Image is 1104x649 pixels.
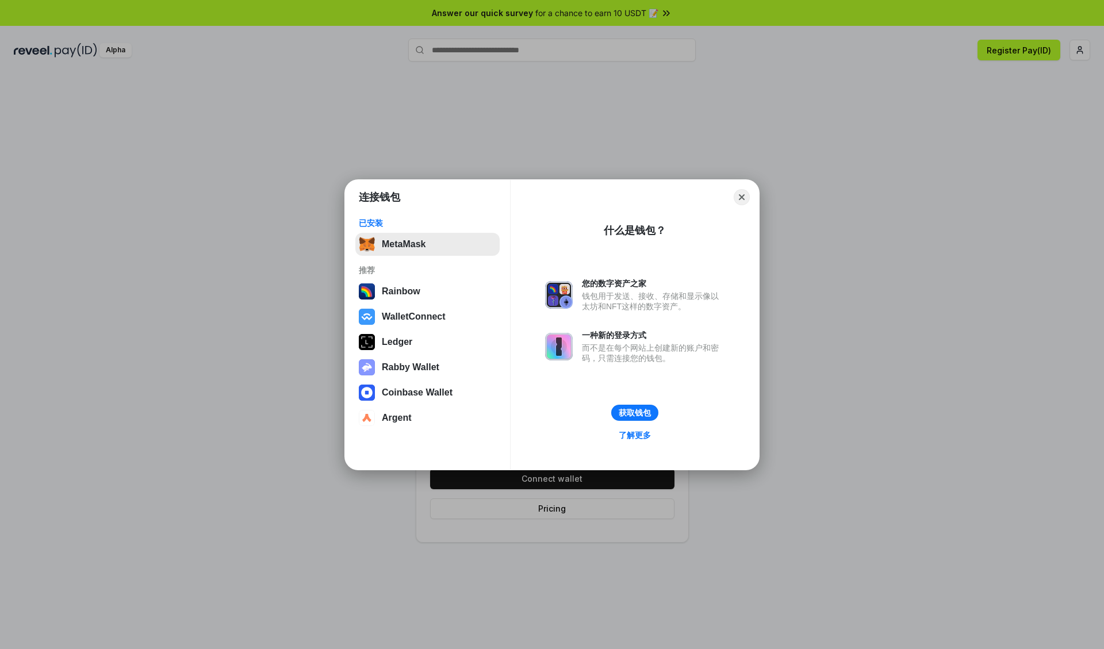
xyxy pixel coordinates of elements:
[355,381,500,404] button: Coinbase Wallet
[359,385,375,401] img: svg+xml,%3Csvg%20width%3D%2228%22%20height%3D%2228%22%20viewBox%3D%220%200%2028%2028%22%20fill%3D...
[545,281,573,309] img: svg+xml,%3Csvg%20xmlns%3D%22http%3A%2F%2Fwww.w3.org%2F2000%2Fsvg%22%20fill%3D%22none%22%20viewBox...
[545,333,573,360] img: svg+xml,%3Csvg%20xmlns%3D%22http%3A%2F%2Fwww.w3.org%2F2000%2Fsvg%22%20fill%3D%22none%22%20viewBox...
[355,280,500,303] button: Rainbow
[359,265,496,275] div: 推荐
[582,343,724,363] div: 而不是在每个网站上创建新的账户和密码，只需连接您的钱包。
[382,387,453,398] div: Coinbase Wallet
[359,359,375,375] img: svg+xml,%3Csvg%20xmlns%3D%22http%3A%2F%2Fwww.w3.org%2F2000%2Fsvg%22%20fill%3D%22none%22%20viewBox...
[382,239,425,249] div: MetaMask
[359,283,375,299] img: svg+xml,%3Csvg%20width%3D%22120%22%20height%3D%22120%22%20viewBox%3D%220%200%20120%20120%22%20fil...
[382,286,420,297] div: Rainbow
[612,428,658,443] a: 了解更多
[619,430,651,440] div: 了解更多
[359,190,400,204] h1: 连接钱包
[359,236,375,252] img: svg+xml,%3Csvg%20fill%3D%22none%22%20height%3D%2233%22%20viewBox%3D%220%200%2035%2033%22%20width%...
[355,331,500,354] button: Ledger
[382,413,412,423] div: Argent
[582,278,724,289] div: 您的数字资产之家
[382,362,439,372] div: Rabby Wallet
[355,233,500,256] button: MetaMask
[611,405,658,421] button: 获取钱包
[619,408,651,418] div: 获取钱包
[359,218,496,228] div: 已安装
[355,406,500,429] button: Argent
[582,330,724,340] div: 一种新的登录方式
[582,291,724,312] div: 钱包用于发送、接收、存储和显示像以太坊和NFT这样的数字资产。
[382,337,412,347] div: Ledger
[359,334,375,350] img: svg+xml,%3Csvg%20xmlns%3D%22http%3A%2F%2Fwww.w3.org%2F2000%2Fsvg%22%20width%3D%2228%22%20height%3...
[359,410,375,426] img: svg+xml,%3Csvg%20width%3D%2228%22%20height%3D%2228%22%20viewBox%3D%220%200%2028%2028%22%20fill%3D...
[382,312,446,322] div: WalletConnect
[734,189,750,205] button: Close
[355,356,500,379] button: Rabby Wallet
[355,305,500,328] button: WalletConnect
[604,224,666,237] div: 什么是钱包？
[359,309,375,325] img: svg+xml,%3Csvg%20width%3D%2228%22%20height%3D%2228%22%20viewBox%3D%220%200%2028%2028%22%20fill%3D...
